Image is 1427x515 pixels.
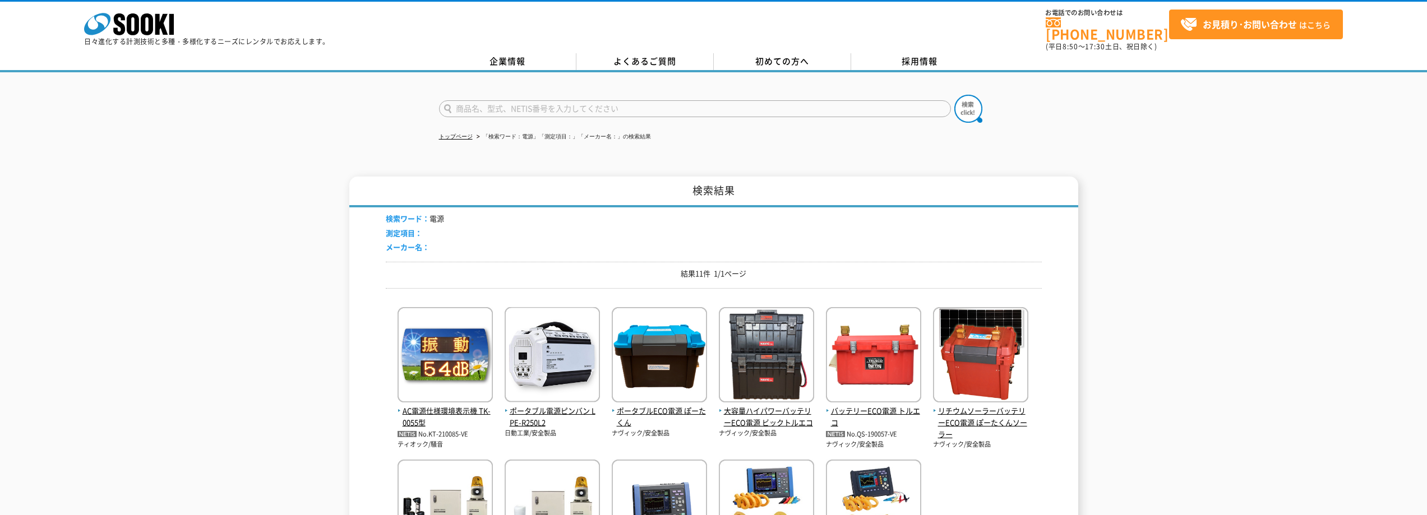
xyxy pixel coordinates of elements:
img: ぽーたくん [612,307,707,405]
p: 結果11件 1/1ページ [386,268,1042,280]
a: バッテリーECO電源 トルエコ [826,393,921,428]
p: 日々進化する計測技術と多種・多様化するニーズにレンタルでお応えします。 [84,38,330,45]
span: 初めての方へ [755,55,809,67]
a: ポータブルECO電源 ぽーたくん [612,393,707,428]
h1: 検索結果 [349,177,1078,207]
p: 日動工業/安全製品 [505,429,600,438]
p: ナヴィック/安全製品 [933,440,1028,449]
img: btn_search.png [954,95,982,123]
span: 検索ワード： [386,213,430,224]
a: 初めての方へ [714,53,851,70]
span: リチウムソーラーバッテリーECO電源 ぽーたくんソーラー [933,405,1028,440]
li: 電源 [386,213,444,225]
input: 商品名、型式、NETIS番号を入力してください [439,100,951,117]
p: ナヴィック/安全製品 [719,429,814,438]
a: ポータブル電源ピンバン LPE-R250L2 [505,393,600,428]
p: ティオック/騒音 [398,440,493,449]
p: ナヴィック/安全製品 [612,429,707,438]
a: 採用情報 [851,53,989,70]
span: 8:50 [1063,41,1078,52]
span: 大容量ハイパワーバッテリーECO電源 ビックトルエコ [719,405,814,429]
a: 大容量ハイパワーバッテリーECO電源 ビックトルエコ [719,393,814,428]
a: リチウムソーラーバッテリーECO電源 ぽーたくんソーラー [933,393,1028,440]
p: No.QS-190057-VE [826,429,921,440]
a: AC電源仕様環境表示機 TK-0055型 [398,393,493,428]
span: メーカー名： [386,242,430,252]
a: お見積り･お問い合わせはこちら [1169,10,1343,39]
span: お電話でのお問い合わせは [1046,10,1169,16]
span: 測定項目： [386,228,422,238]
span: ポータブル電源ピンバン LPE-R250L2 [505,405,600,429]
span: バッテリーECO電源 トルエコ [826,405,921,429]
span: (平日 ～ 土日、祝日除く) [1046,41,1157,52]
a: トップページ [439,133,473,140]
p: No.KT-210085-VE [398,429,493,440]
a: 企業情報 [439,53,576,70]
strong: お見積り･お問い合わせ [1203,17,1297,31]
span: ポータブルECO電源 ぽーたくん [612,405,707,429]
span: はこちら [1180,16,1331,33]
span: 17:30 [1085,41,1105,52]
a: よくあるご質問 [576,53,714,70]
img: ビックトルエコ [719,307,814,405]
img: トルエコ [826,307,921,405]
img: ぽーたくんソーラー [933,307,1028,405]
img: LPE-R250L2 [505,307,600,405]
p: ナヴィック/安全製品 [826,440,921,449]
li: 「検索ワード：電源」「測定項目：」「メーカー名：」の検索結果 [474,131,651,143]
span: AC電源仕様環境表示機 TK-0055型 [398,405,493,429]
a: [PHONE_NUMBER] [1046,17,1169,40]
img: TK-0055型 [398,307,493,405]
